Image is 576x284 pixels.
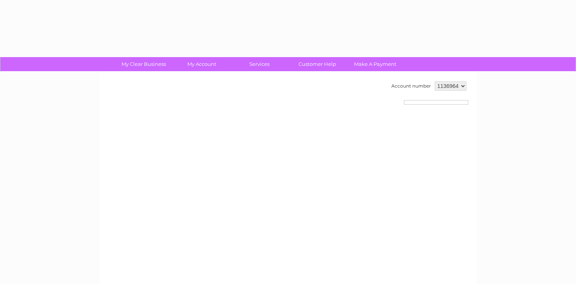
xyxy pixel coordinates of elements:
a: Services [228,57,291,71]
a: My Account [170,57,233,71]
a: Customer Help [286,57,349,71]
td: Account number [389,80,433,93]
a: My Clear Business [112,57,175,71]
a: Make A Payment [344,57,407,71]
